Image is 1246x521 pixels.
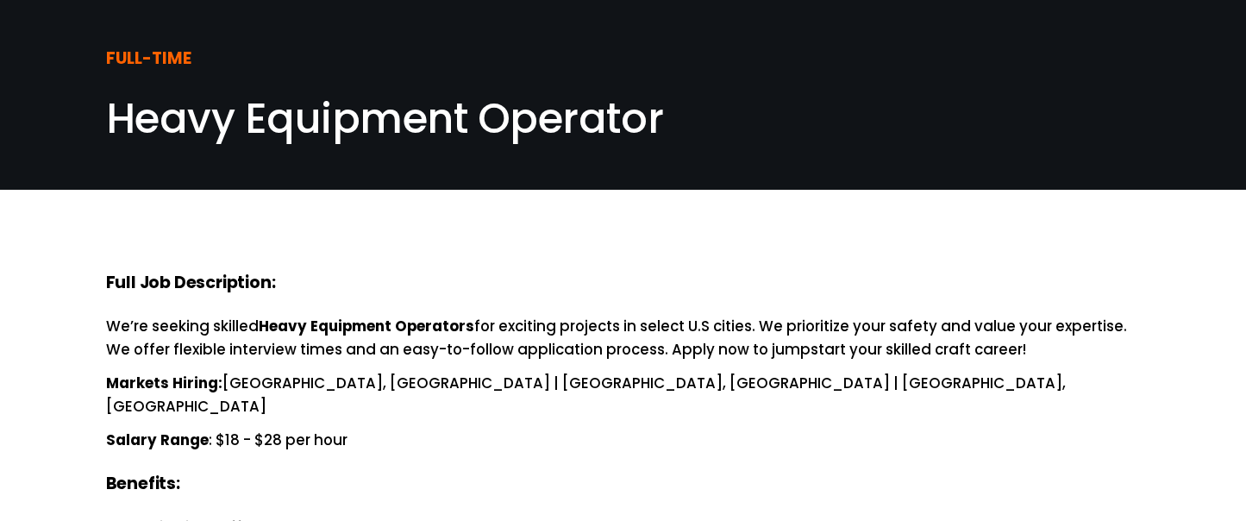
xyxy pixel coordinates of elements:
[106,472,180,495] strong: Benefits:
[106,47,191,70] strong: FULL-TIME
[106,373,222,393] strong: Markets Hiring:
[106,315,1141,361] p: We’re seeking skilled for exciting projects in select U.S cities. We prioritize your safety and v...
[106,430,209,450] strong: Salary Range
[106,429,1141,452] p: : $18 - $28 per hour
[106,372,1141,418] p: [GEOGRAPHIC_DATA], [GEOGRAPHIC_DATA] | [GEOGRAPHIC_DATA], [GEOGRAPHIC_DATA] | [GEOGRAPHIC_DATA], ...
[259,316,474,336] strong: Heavy Equipment Operators
[106,271,276,294] strong: Full Job Description:
[106,90,663,148] span: Heavy Equipment Operator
